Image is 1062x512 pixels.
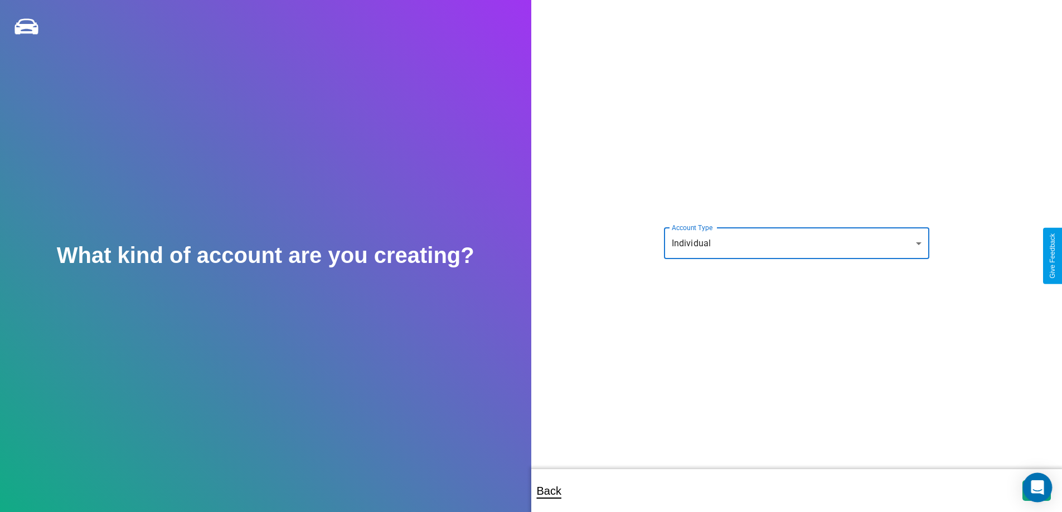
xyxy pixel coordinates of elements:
div: Individual [664,228,929,259]
div: Open Intercom Messenger [1023,473,1053,503]
h2: What kind of account are you creating? [57,243,474,268]
label: Account Type [672,223,712,232]
p: Back [537,481,561,501]
div: Give Feedback [1049,233,1056,279]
